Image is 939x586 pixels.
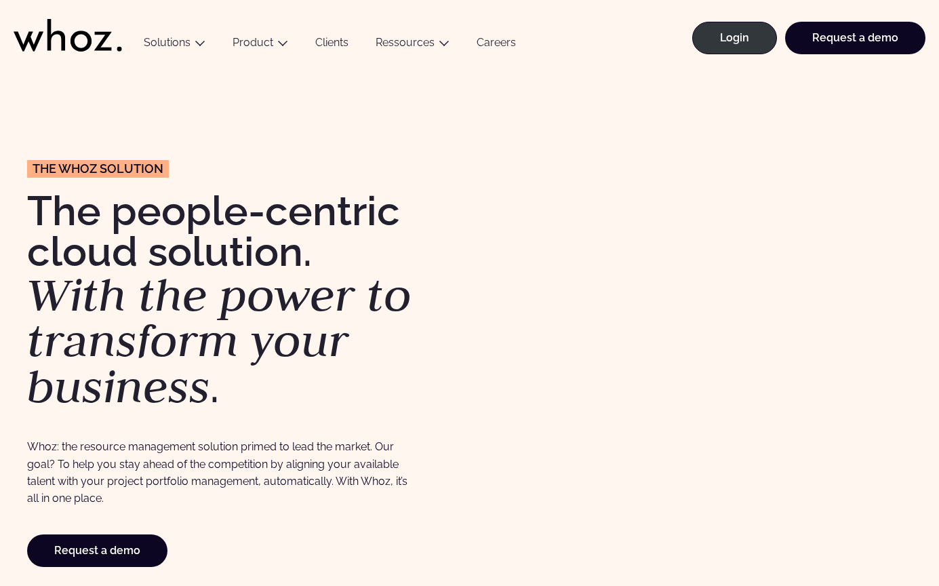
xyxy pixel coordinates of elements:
a: Ressources [376,36,435,49]
a: Request a demo [785,22,925,54]
button: Solutions [130,36,219,54]
em: With the power to transform your business [27,265,412,416]
a: Request a demo [27,534,167,567]
button: Ressources [362,36,463,54]
a: Careers [463,36,530,54]
a: Clients [302,36,362,54]
p: Whoz: the resource management solution primed to lead the market. Our goal? To help you stay ahea... [27,438,419,507]
button: Product [219,36,302,54]
h1: The people-centric cloud solution. . [27,191,463,410]
span: The Whoz solution [33,163,163,175]
a: Product [233,36,273,49]
a: Login [692,22,777,54]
